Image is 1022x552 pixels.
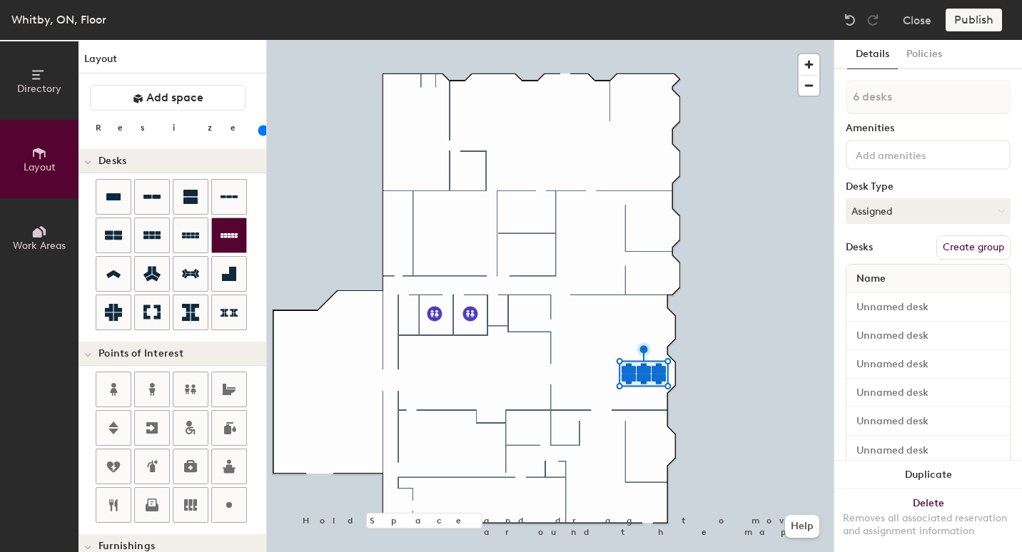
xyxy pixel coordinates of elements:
input: Add amenities [853,145,981,163]
span: Desks [98,155,126,167]
span: Points of Interest [98,348,183,359]
input: Unnamed desk [849,412,1007,431]
button: Details [847,40,898,69]
img: Undo [843,13,857,27]
div: Desks [846,242,873,253]
div: Amenities [846,123,1011,134]
input: Unnamed desk [849,354,1007,374]
span: Directory [17,83,61,95]
input: Unnamed desk [849,297,1007,317]
h1: Layout [79,51,266,73]
button: Duplicate [834,461,1022,489]
button: Help [785,515,819,538]
button: Close [903,9,931,31]
button: DeleteRemoves all associated reservation and assignment information [834,489,1022,552]
span: Layout [24,161,56,173]
span: Furnishings [98,541,155,552]
button: Assigned [846,198,1011,224]
button: Add space [90,85,246,111]
div: Whitby, ON, Floor [11,11,106,29]
button: Create group [936,235,1011,260]
input: Unnamed desk [849,326,1007,346]
img: Redo [866,13,880,27]
input: Unnamed desk [849,440,1007,460]
input: Unnamed desk [849,383,1007,403]
div: Removes all associated reservation and assignment information [843,512,1013,538]
div: Desk Type [846,181,1011,193]
button: Policies [898,40,951,69]
span: Work Areas [13,240,66,252]
span: Name [849,266,893,292]
span: Add space [146,91,203,105]
div: Resize [96,122,253,133]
